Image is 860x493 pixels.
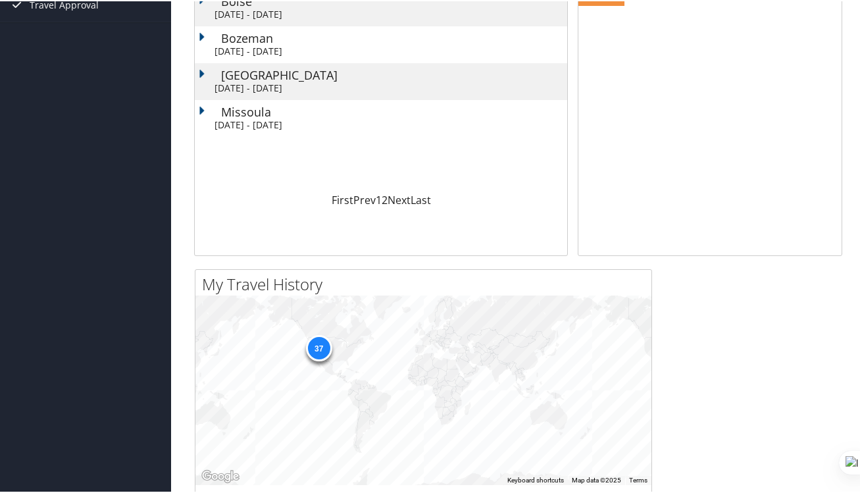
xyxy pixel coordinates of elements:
[629,475,647,482] a: Terms (opens in new tab)
[215,81,381,93] div: [DATE] - [DATE]
[199,467,242,484] img: Google
[221,68,388,80] div: [GEOGRAPHIC_DATA]
[215,44,381,56] div: [DATE] - [DATE]
[353,192,376,206] a: Prev
[221,31,388,43] div: Bozeman
[221,105,388,117] div: Missoula
[507,475,564,484] button: Keyboard shortcuts
[199,467,242,484] a: Open this area in Google Maps (opens a new window)
[382,192,388,206] a: 2
[332,192,353,206] a: First
[572,475,621,482] span: Map data ©2025
[376,192,382,206] a: 1
[202,272,651,294] h2: My Travel History
[305,334,332,360] div: 37
[411,192,431,206] a: Last
[215,7,381,19] div: [DATE] - [DATE]
[388,192,411,206] a: Next
[215,118,381,130] div: [DATE] - [DATE]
